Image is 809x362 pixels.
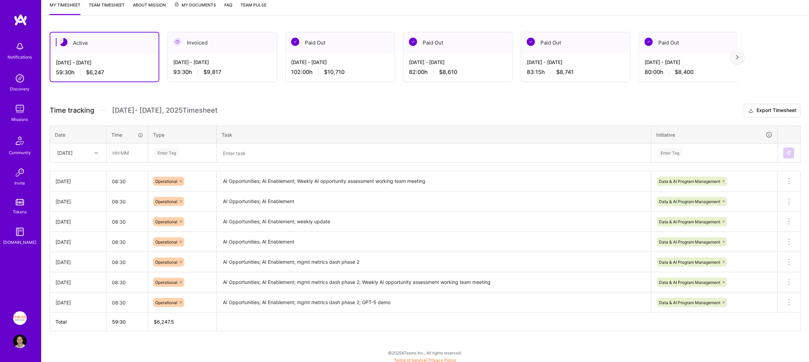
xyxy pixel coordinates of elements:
div: Enter Tag [657,148,683,158]
button: Export Timesheet [744,104,801,117]
div: Tokens [13,208,27,215]
textarea: AI Opportunities; AI Enablement; mgmt metrics dash phase 2; GPT-5 demo [217,293,650,312]
div: [DATE] - [DATE] [645,59,743,66]
input: HH:MM [107,213,148,231]
input: HH:MM [107,144,148,162]
div: Paid Out [403,32,512,53]
span: Data & AI Program Management [659,300,720,305]
img: Paid Out [527,38,535,46]
div: © 2025 ATeams Inc., All rights reserved. [41,344,809,361]
textarea: AI Opportunities; AI Enablement; weekly update [217,212,650,231]
div: Paid Out [639,32,748,53]
span: Operational [155,219,177,224]
img: User Avatar [13,335,27,348]
img: Paid Out [291,38,299,46]
img: discovery [13,72,27,85]
img: logo [14,14,27,26]
img: Invoiced [173,38,182,46]
div: [DATE] [55,238,101,246]
i: icon Chevron [95,151,98,155]
textarea: AI Opportunities; AI Enablement; Weekly AI opportunity assessment working team meeting [217,172,650,191]
a: Team timesheet [89,1,125,15]
img: tokens [16,199,24,205]
div: [DATE] - [DATE] [56,59,153,66]
span: Time tracking [50,106,94,115]
textarea: AI Opportunities; AI Enablement [217,192,650,211]
img: right [736,55,739,60]
span: Data & AI Program Management [659,219,720,224]
span: Operational [155,239,177,245]
div: 80:00 h [645,68,743,76]
img: Submit [786,150,792,156]
div: 59:30 h [56,69,153,76]
i: icon Download [748,107,754,114]
div: 93:30 h [173,68,271,76]
div: Time [111,131,143,138]
span: $8,741 [556,68,574,76]
input: HH:MM [107,253,148,271]
img: Community [12,133,28,149]
div: Enter Tag [154,148,179,158]
input: HH:MM [107,233,148,251]
span: Operational [155,300,177,305]
span: $10,710 [324,68,345,76]
span: Operational [155,179,177,184]
img: Paid Out [409,38,417,46]
a: FAQ [224,1,232,15]
div: 83:15 h [527,68,625,76]
div: Initiative [656,131,773,139]
div: Community [9,149,31,156]
div: [DATE] [55,178,101,185]
img: Active [59,38,67,46]
input: HH:MM [107,192,148,211]
a: User Avatar [11,335,28,348]
th: Type [148,126,217,143]
input: HH:MM [107,172,148,190]
a: My Documents [174,1,216,15]
span: $6,247 [86,69,104,76]
span: Data & AI Program Management [659,179,720,184]
img: Insight Partners: Data & AI - Sourcing [13,311,27,325]
div: [DATE] [55,299,101,306]
span: Data & AI Program Management [659,239,720,245]
span: $8,610 [439,68,457,76]
a: Insight Partners: Data & AI - Sourcing [11,311,28,325]
a: Team Pulse [240,1,266,15]
th: Total [50,313,107,331]
span: Data & AI Program Management [659,260,720,265]
span: Operational [155,280,177,285]
img: Paid Out [645,38,653,46]
input: HH:MM [107,294,148,312]
div: Paid Out [286,32,395,53]
span: $8,400 [675,68,694,76]
span: [DATE] - [DATE] , 2025 Timesheet [112,106,217,115]
div: 102:00 h [291,68,389,76]
img: bell [13,40,27,53]
span: Operational [155,260,177,265]
span: $9,817 [203,68,221,76]
textarea: AI Opportunities; AI Enablement; mgmt metrics dash phase 2 [217,253,650,272]
span: Data & AI Program Management [659,280,720,285]
div: Discovery [10,85,30,92]
div: [DATE] - [DATE] [409,59,507,66]
div: Missions [12,116,28,123]
div: [DATE] [55,279,101,286]
div: Paid Out [521,32,630,53]
div: Active [50,33,159,53]
input: HH:MM [107,273,148,291]
div: Invite [15,179,25,187]
div: [DATE] - [DATE] [527,59,625,66]
div: [DATE] - [DATE] [173,59,271,66]
a: My timesheet [50,1,80,15]
span: My Documents [174,1,216,9]
div: [DOMAIN_NAME] [3,239,37,246]
div: Invoiced [168,32,277,53]
a: About Mission [133,1,166,15]
div: 82:00 h [409,68,507,76]
span: Operational [155,199,177,204]
div: [DATE] [55,198,101,205]
span: Team Pulse [240,2,266,8]
div: [DATE] [55,218,101,225]
img: teamwork [13,102,27,116]
textarea: AI Opportunities; AI Enablement; mgmt metrics dash phase 2; Weekly AI opportunity assessment work... [217,273,650,292]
